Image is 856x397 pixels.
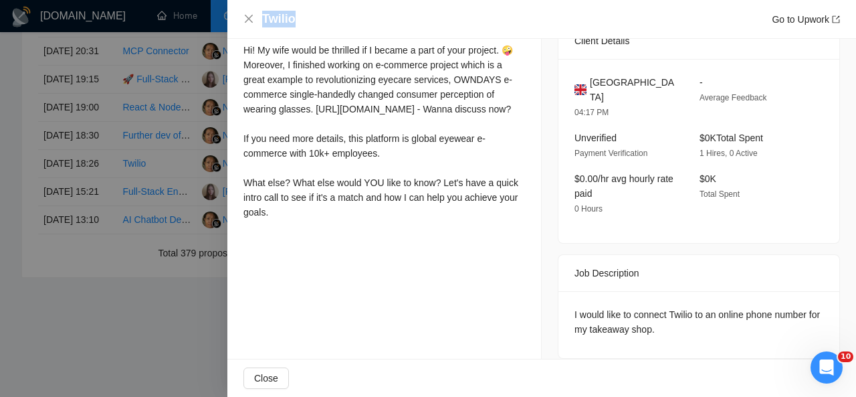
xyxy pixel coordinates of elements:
[574,204,603,214] span: 0 Hours
[574,133,617,143] span: Unverified
[574,255,823,291] div: Job Description
[243,43,525,220] div: Hi! My wife would be thrilled if I became a part of your project. 🤪 Moreover, I finished working ...
[574,149,647,158] span: Payment Verification
[574,23,823,59] div: Client Details
[700,133,763,143] span: $0K Total Spent
[700,189,740,199] span: Total Spent
[574,173,673,199] span: $0.00/hr avg hourly rate paid
[838,351,853,362] span: 10
[243,13,254,25] button: Close
[832,15,840,23] span: export
[262,11,296,27] h4: Twilio
[243,13,254,24] span: close
[574,307,823,337] div: I would like to connect Twilio to an online phone number for my takeaway shop.
[700,93,767,102] span: Average Feedback
[254,371,278,386] span: Close
[700,149,758,158] span: 1 Hires, 0 Active
[700,77,703,88] span: -
[590,75,678,104] span: [GEOGRAPHIC_DATA]
[811,351,843,384] iframe: Intercom live chat
[772,14,840,25] a: Go to Upworkexport
[574,82,586,97] img: 🇬🇧
[574,108,609,117] span: 04:17 PM
[700,173,716,184] span: $0K
[243,368,289,389] button: Close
